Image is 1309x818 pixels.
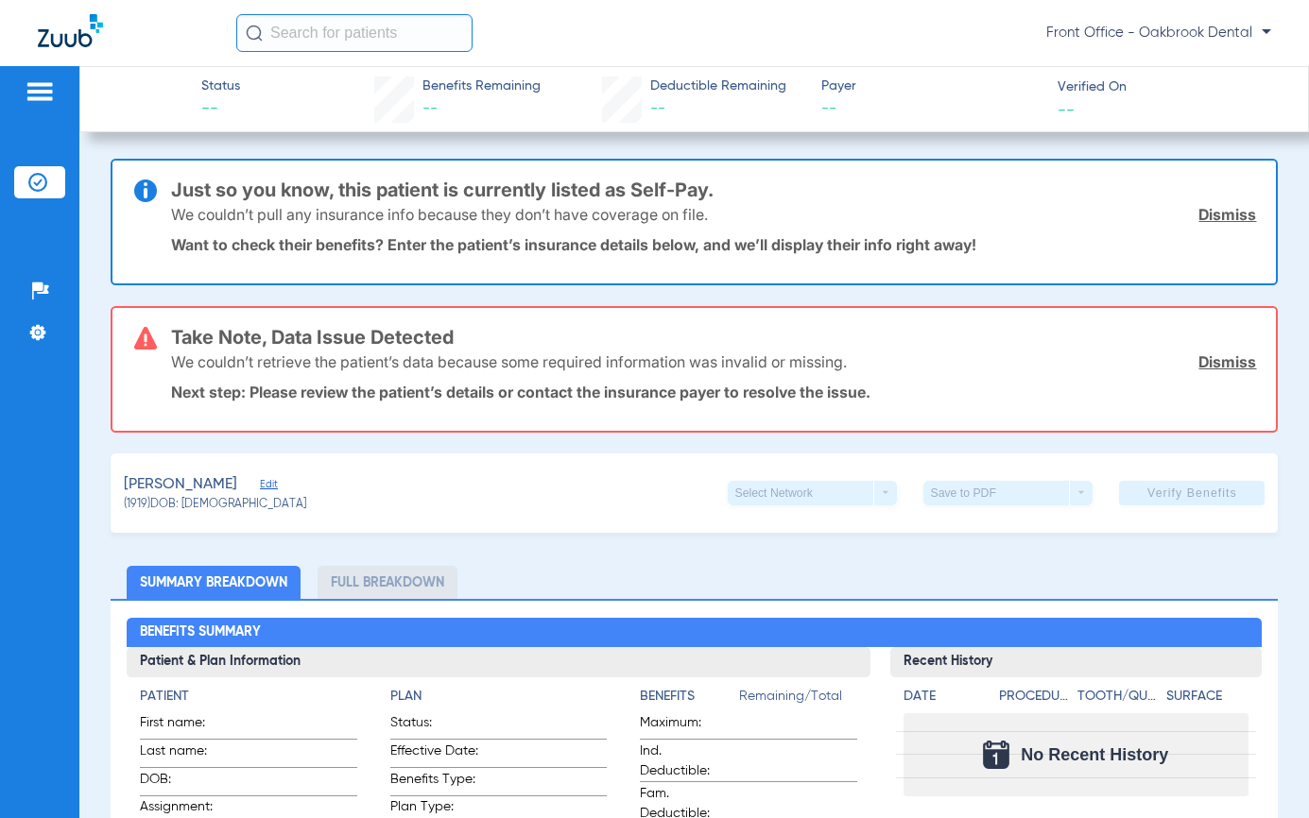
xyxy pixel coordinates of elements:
h4: Plan [390,687,608,707]
span: No Recent History [1021,745,1168,764]
span: Status: [390,713,483,739]
span: -- [201,97,240,121]
p: Want to check their benefits? Enter the patient’s insurance details below, and we’ll display thei... [171,235,1257,254]
img: error-icon [134,327,157,349]
p: We couldn’t pull any insurance info because they don’t have coverage on file. [171,205,708,224]
h3: Recent History [890,647,1262,677]
h4: Surface [1166,687,1249,707]
span: Benefits Type: [390,770,483,795]
p: Next step: Please review the patient’s details or contact the insurance payer to resolve the issue. [171,383,1257,401]
span: -- [422,101,438,116]
h4: Benefits [640,687,739,707]
span: Last name: [140,741,233,767]
li: Full Breakdown [318,566,457,599]
img: Zuub Logo [38,14,103,47]
span: Front Office - Oakbrook Dental [1046,24,1271,43]
span: Verified On [1058,77,1278,97]
app-breakdown-title: Benefits [640,687,739,713]
img: hamburger-icon [25,80,55,103]
h3: Just so you know, this patient is currently listed as Self-Pay. [171,180,1257,199]
a: Dismiss [1198,205,1256,224]
span: (1919) DOB: [DEMOGRAPHIC_DATA] [124,497,306,514]
span: Edit [260,478,277,496]
span: Effective Date: [390,741,483,767]
h2: Benefits Summary [127,618,1262,648]
img: info-icon [134,179,157,202]
app-breakdown-title: Tooth/Quad [1077,687,1160,713]
h3: Patient & Plan Information [127,647,870,677]
app-breakdown-title: Date [904,687,983,713]
app-breakdown-title: Surface [1166,687,1249,713]
span: Maximum: [640,713,732,739]
img: Calendar [983,741,1009,769]
img: Search Icon [246,25,263,42]
span: Status [201,77,240,96]
span: First name: [140,713,233,739]
h3: Take Note, Data Issue Detected [171,328,1257,347]
a: Dismiss [1198,352,1256,371]
span: Ind. Deductible: [640,741,732,781]
app-breakdown-title: Procedure [999,687,1072,713]
span: -- [650,101,665,116]
h4: Patient [140,687,357,707]
h4: Date [904,687,983,707]
span: -- [821,97,1042,121]
h4: Procedure [999,687,1072,707]
span: Benefits Remaining [422,77,541,96]
span: Payer [821,77,1042,96]
p: We couldn’t retrieve the patient’s data because some required information was invalid or missing. [171,352,847,371]
span: Deductible Remaining [650,77,786,96]
span: [PERSON_NAME] [124,473,237,497]
input: Search for patients [236,14,473,52]
li: Summary Breakdown [127,566,301,599]
h4: Tooth/Quad [1077,687,1160,707]
span: -- [1058,99,1075,119]
span: DOB: [140,770,233,795]
span: Remaining/Total [739,687,857,713]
